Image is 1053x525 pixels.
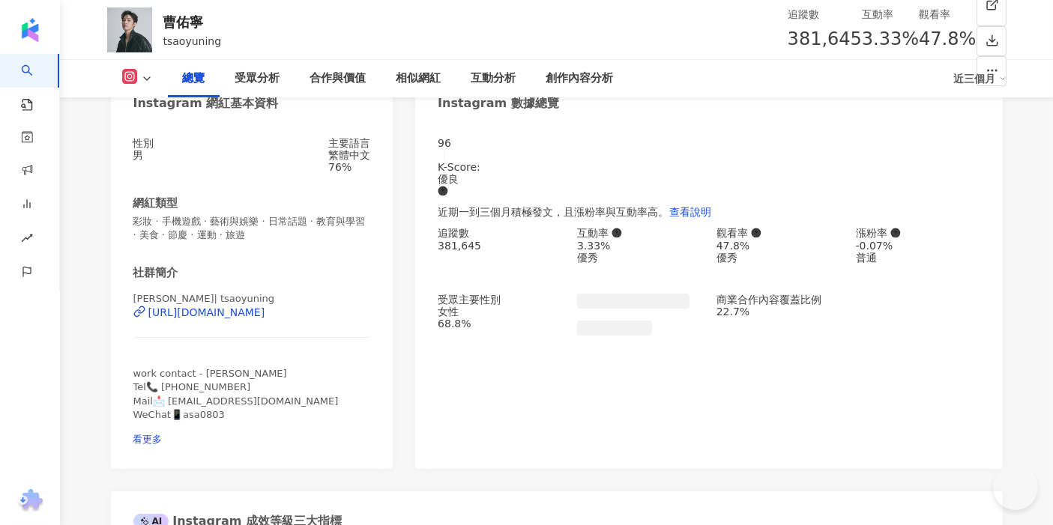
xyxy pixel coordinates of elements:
[788,6,862,22] div: 追蹤數
[133,265,178,281] div: 社群簡介
[438,137,980,149] div: 96
[438,227,562,239] div: 追蹤數
[471,70,516,88] div: 互動分析
[183,70,205,88] div: 總覽
[716,240,841,252] div: 47.8%
[133,149,154,161] div: 男
[133,293,275,304] span: [PERSON_NAME]| tsaoyuning
[16,489,45,513] img: chrome extension
[577,227,702,239] div: 互動率
[856,240,980,252] div: -0.07%
[546,70,614,88] div: 創作內容分析
[133,95,279,112] div: Instagram 網紅基本資料
[21,54,51,112] a: search
[919,6,976,22] div: 觀看率
[163,13,222,31] div: 曹佑寧
[438,294,562,306] div: 受眾主要性別
[993,465,1038,510] iframe: Help Scout Beacon - Open
[133,215,371,242] span: 彩妝 · 手機遊戲 · 藝術與娛樂 · 日常話題 · 教育與學習 · 美食 · 節慶 · 運動 · 旅遊
[862,25,919,54] span: 3.33%
[669,197,712,227] button: 查看說明
[310,70,366,88] div: 合作與價值
[716,227,841,239] div: 觀看率
[438,173,980,185] div: 優良
[21,223,33,257] span: rise
[133,306,371,319] a: [URL][DOMAIN_NAME]
[716,252,841,264] div: 優秀
[438,161,980,197] div: K-Score :
[133,195,178,211] div: 網紅類型
[133,137,154,149] div: 性別
[716,306,841,318] div: 22.7%
[577,240,702,252] div: 3.33%
[133,368,339,420] span: work contact - [PERSON_NAME] Tel📞 [PHONE_NUMBER] Mail📩 [EMAIL_ADDRESS][DOMAIN_NAME] WeChat📱asa0803
[148,306,265,318] div: [URL][DOMAIN_NAME]
[669,206,711,218] span: 查看說明
[328,149,370,161] div: 繁體中文
[438,95,559,112] div: Instagram 數據總覽
[133,434,163,445] span: 看更多
[856,227,980,239] div: 漲粉率
[438,318,562,330] div: 68.8%
[577,252,702,264] div: 優秀
[438,306,562,318] div: 女性
[856,252,980,264] div: 普通
[328,161,351,173] span: 76%
[716,294,841,306] div: 商業合作內容覆蓋比例
[438,197,980,227] div: 近期一到三個月積極發文，且漲粉率與互動率高。
[235,70,280,88] div: 受眾分析
[919,25,976,54] span: 47.8%
[396,70,441,88] div: 相似網紅
[107,7,152,52] img: KOL Avatar
[788,28,862,49] span: 381,645
[328,137,370,149] div: 主要語言
[438,240,562,252] div: 381,645
[163,35,222,47] span: tsaoyuning
[18,18,42,42] img: logo icon
[954,67,1007,91] div: 近三個月
[862,6,919,22] div: 互動率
